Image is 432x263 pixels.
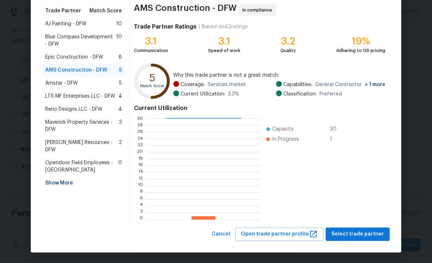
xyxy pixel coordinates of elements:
text: 5 [149,73,155,83]
span: AMS Construction - DFW [45,67,107,74]
span: 4 [118,106,122,113]
div: Based on 42 ratings [202,23,248,30]
span: Amstar - DFW [45,80,78,87]
text: 30 [137,116,143,120]
text: 18 [138,157,143,161]
text: 22 [138,143,143,147]
span: 10 [116,33,122,48]
text: 2 [140,211,143,215]
div: 3.1 [134,38,168,45]
span: 3 [119,119,122,133]
span: 3.3 % [228,90,239,98]
div: Speed of work [208,47,240,54]
text: 20 [137,150,143,154]
div: Quality [280,47,296,54]
span: Open trade partner profile [241,230,318,239]
span: General Contractor [315,81,385,88]
text: 16 [138,163,143,167]
text: 26 [137,130,143,134]
span: [PERSON_NAME] Resources - DFW [45,139,119,153]
span: + 1 more [365,82,385,87]
span: Match Score [89,7,122,14]
span: AJ Painting - DFW [45,20,86,27]
h4: Trade Partner Ratings [134,23,196,30]
span: Capabilities: [283,81,312,88]
text: 28 [137,123,143,127]
span: Why this trade partner is not a great match: [173,72,385,79]
text: 24 [137,136,143,141]
button: Open trade partner profile [235,228,323,241]
span: In compliance [242,7,275,14]
span: Classification: [283,90,317,98]
span: Reno Designs LLC - DFW [45,106,102,113]
span: Cancel [212,230,230,239]
div: Communication [134,47,168,54]
text: 6 [140,197,143,202]
text: Match Score [140,84,164,88]
div: Show More [42,177,125,190]
h4: Current Utilization [134,105,385,112]
span: 0 [118,159,122,174]
div: 19% [336,38,385,45]
div: 3.1 [208,38,240,45]
span: Coverage: [181,81,205,88]
text: 4 [140,204,143,208]
button: Cancel [209,228,233,241]
span: LTS MF Enterprises LLC - DFW [45,93,115,100]
div: Adhering to OD pricing [336,47,385,54]
span: In Progress [272,136,299,143]
span: Current Utilization: [181,90,225,98]
text: 14 [138,170,143,174]
span: 4 [118,93,122,100]
span: 1 [330,136,342,143]
span: Trade Partner [45,7,81,14]
span: Select trade partner [331,230,384,239]
div: | [196,23,202,30]
span: Epic Construction - DFW [45,54,103,61]
button: Select trade partner [326,228,390,241]
span: Capacity [272,126,293,133]
span: Opendoor Field Employees - [GEOGRAPHIC_DATA] [45,159,118,174]
span: Blue Compass Development - DFW [45,33,116,48]
text: 0 [140,217,143,222]
span: 8 [119,54,122,61]
span: 2 [119,139,122,153]
span: 5 [119,67,122,74]
span: 10 [116,20,122,27]
span: 5 [119,80,122,87]
div: 3.2 [280,38,296,45]
span: Maverick Property Services - DFW [45,119,119,133]
span: Preferred [319,90,342,98]
text: 10 [138,183,143,188]
text: 12 [139,177,143,181]
text: 8 [140,190,143,195]
span: Services market [208,81,246,88]
span: AMS Construction - DFW [134,4,237,16]
span: 30 [330,126,342,133]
